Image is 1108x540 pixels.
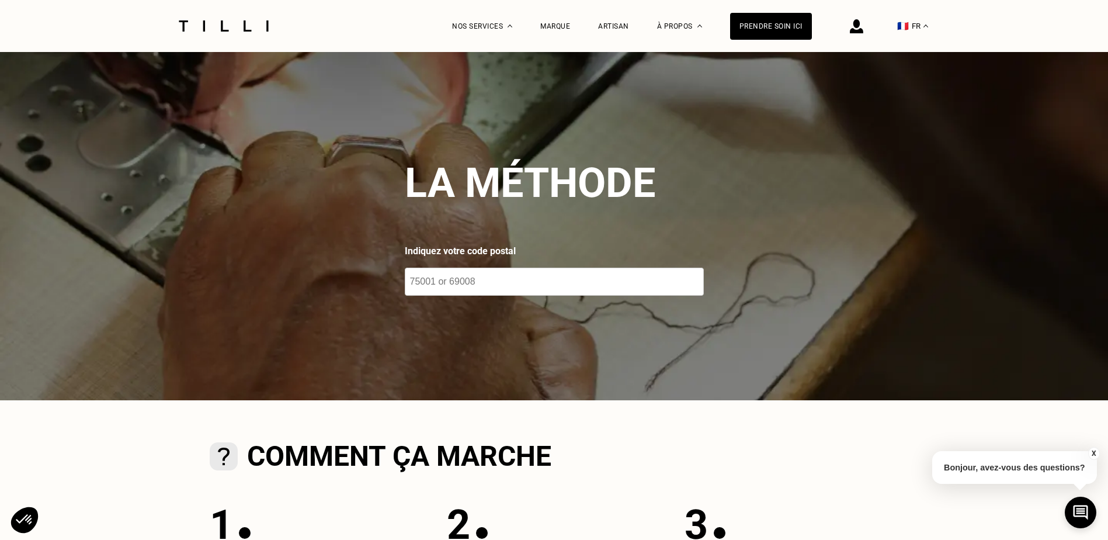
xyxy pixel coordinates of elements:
[247,440,551,473] h2: Comment ça marche
[923,25,928,27] img: menu déroulant
[540,22,570,30] a: Marque
[210,442,238,470] img: Comment ça marche
[405,244,704,258] label: Indiquez votre code postal
[697,25,702,27] img: Menu déroulant à propos
[508,25,512,27] img: Menu déroulant
[730,13,812,40] a: Prendre soin ici
[1088,447,1099,460] button: X
[405,268,704,296] input: 75001 or 69008
[598,22,629,30] a: Artisan
[932,451,1097,484] p: Bonjour, avez-vous des questions?
[850,19,863,33] img: icône connexion
[897,20,909,32] span: 🇫🇷
[405,159,655,207] h2: La méthode
[175,20,273,32] img: Logo du service de couturière Tilli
